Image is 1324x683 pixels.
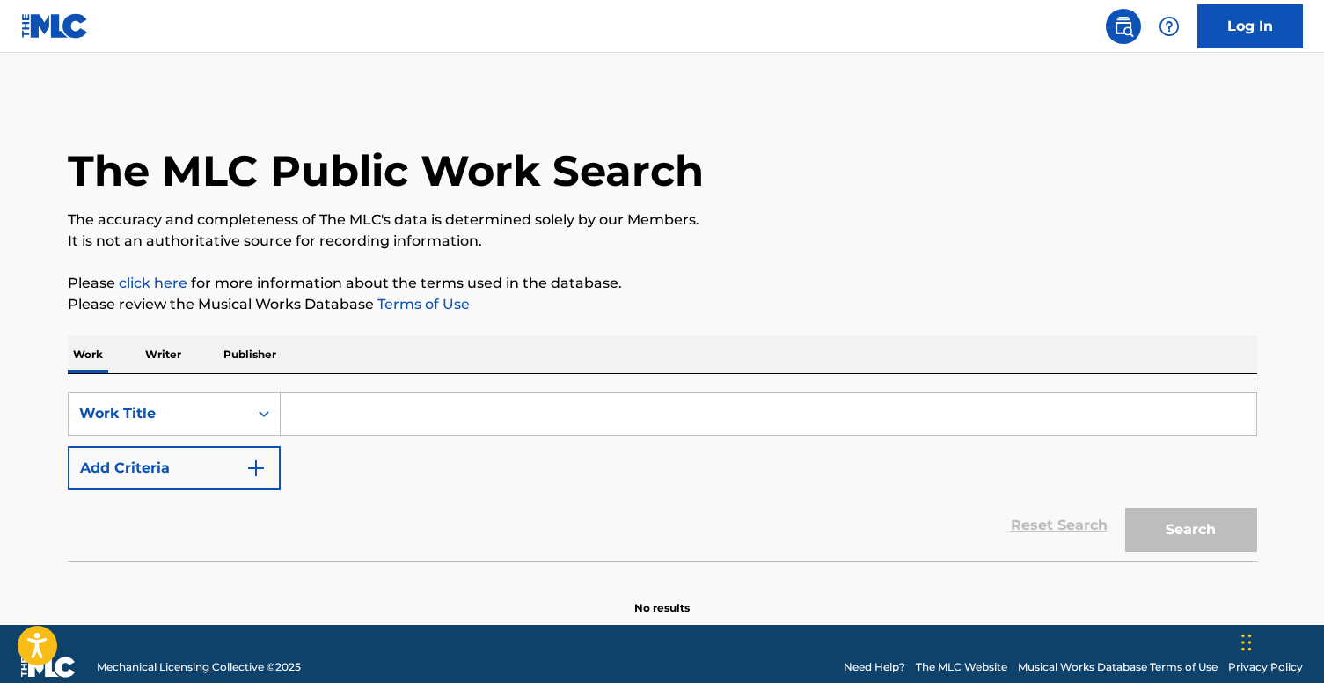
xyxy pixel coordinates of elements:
[21,13,89,39] img: MLC Logo
[68,209,1257,231] p: The accuracy and completeness of The MLC's data is determined solely by our Members.
[245,458,267,479] img: 9d2ae6d4665cec9f34b9.svg
[21,657,76,678] img: logo
[68,231,1257,252] p: It is not an authoritative source for recording information.
[374,296,470,312] a: Terms of Use
[1241,616,1252,669] div: Drag
[79,403,238,424] div: Work Title
[1018,659,1218,675] a: Musical Works Database Terms of Use
[916,659,1007,675] a: The MLC Website
[1106,9,1141,44] a: Public Search
[1228,659,1303,675] a: Privacy Policy
[1113,16,1134,37] img: search
[218,336,282,373] p: Publisher
[68,446,281,490] button: Add Criteria
[119,275,187,291] a: click here
[68,294,1257,315] p: Please review the Musical Works Database
[68,144,704,197] h1: The MLC Public Work Search
[68,273,1257,294] p: Please for more information about the terms used in the database.
[97,659,301,675] span: Mechanical Licensing Collective © 2025
[1159,16,1180,37] img: help
[1236,599,1324,683] iframe: Chat Widget
[634,579,690,616] p: No results
[68,336,108,373] p: Work
[1197,4,1303,48] a: Log In
[1152,9,1187,44] div: Help
[68,392,1257,561] form: Search Form
[140,336,187,373] p: Writer
[844,659,905,675] a: Need Help?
